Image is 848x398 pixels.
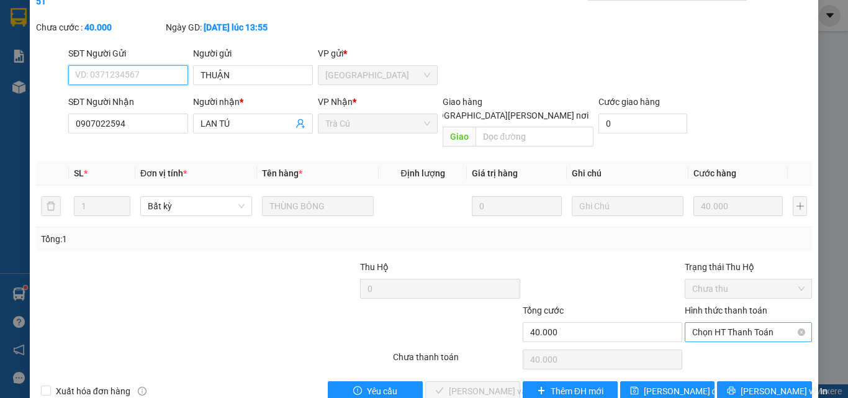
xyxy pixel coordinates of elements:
span: Giao hàng [443,97,482,107]
div: Người gửi [193,47,313,60]
span: Thu Hộ [360,262,389,272]
span: save [630,386,639,396]
input: Ghi Chú [572,196,683,216]
span: Giao [443,127,476,147]
span: SL [74,168,84,178]
input: 0 [472,196,561,216]
span: Chọn HT Thanh Toán [692,323,805,341]
div: Chưa thanh toán [392,350,521,372]
span: info-circle [138,387,147,396]
span: [GEOGRAPHIC_DATA][PERSON_NAME] nơi [419,109,593,122]
button: delete [41,196,61,216]
button: plus [793,196,807,216]
div: VP gửi [318,47,438,60]
span: Yêu cầu [367,384,397,398]
input: VD: Bàn, Ghế [262,196,374,216]
label: Hình thức thanh toán [685,305,767,315]
span: [PERSON_NAME] đổi [644,384,724,398]
span: user-add [295,119,305,129]
span: exclamation-circle [353,386,362,396]
input: Cước giao hàng [598,114,687,133]
div: SĐT Người Gửi [68,47,188,60]
div: SĐT Người Nhận [68,95,188,109]
span: Sài Gòn [325,66,430,84]
span: VP Nhận [318,97,353,107]
span: Đơn vị tính [140,168,187,178]
div: Ngày GD: [166,20,293,34]
span: plus [537,386,546,396]
span: Trà Cú [325,114,430,133]
input: Dọc đường [476,127,593,147]
span: Tên hàng [262,168,302,178]
div: Người nhận [193,95,313,109]
span: Thêm ĐH mới [551,384,603,398]
span: Cước hàng [693,168,736,178]
div: Trạng thái Thu Hộ [685,260,812,274]
input: 0 [693,196,783,216]
span: Giá trị hàng [472,168,518,178]
div: Tổng: 1 [41,232,328,246]
span: Định lượng [400,168,444,178]
th: Ghi chú [567,161,688,186]
span: Xuất hóa đơn hàng [51,384,135,398]
span: printer [727,386,736,396]
span: Tổng cước [523,305,564,315]
span: close-circle [798,328,805,336]
b: 40.000 [84,22,112,32]
span: Bất kỳ [148,197,245,215]
div: Chưa cước : [36,20,163,34]
label: Cước giao hàng [598,97,660,107]
b: [DATE] lúc 13:55 [204,22,268,32]
span: Chưa thu [692,279,805,298]
span: [PERSON_NAME] và In [741,384,828,398]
